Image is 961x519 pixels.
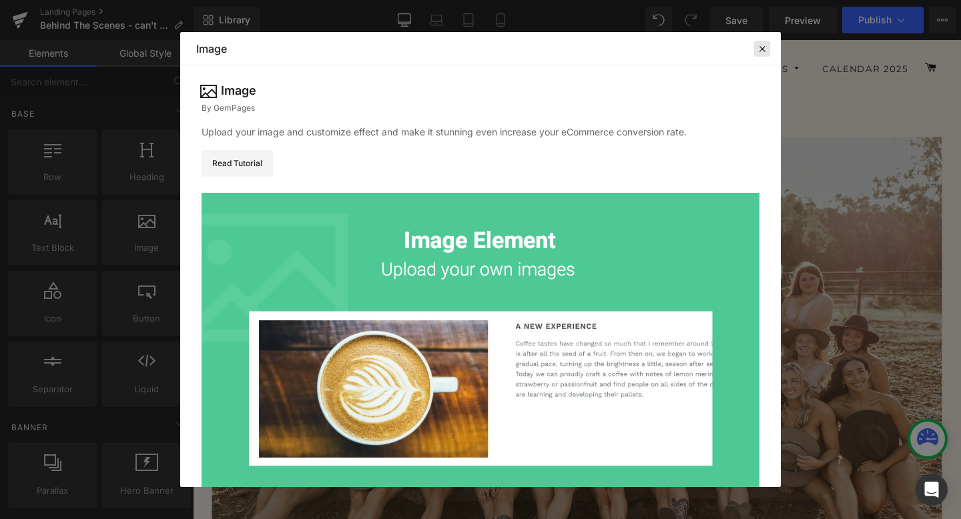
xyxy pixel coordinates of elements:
[196,41,227,57] div: Image
[202,125,759,139] div: Upload your image and customize effect and make it stunning even increase your eCommerce conversi...
[20,18,202,41] a: Vets Uncovered
[202,102,759,114] div: By GemPages
[202,150,273,177] a: Read Tutorial
[651,13,761,48] a: Calendar 2025
[477,13,555,48] a: Welcome
[558,13,649,48] a: About us
[916,474,948,506] div: Open Intercom Messenger
[221,81,256,99] div: Image
[30,281,777,317] h1: BEHIND THE SCENES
